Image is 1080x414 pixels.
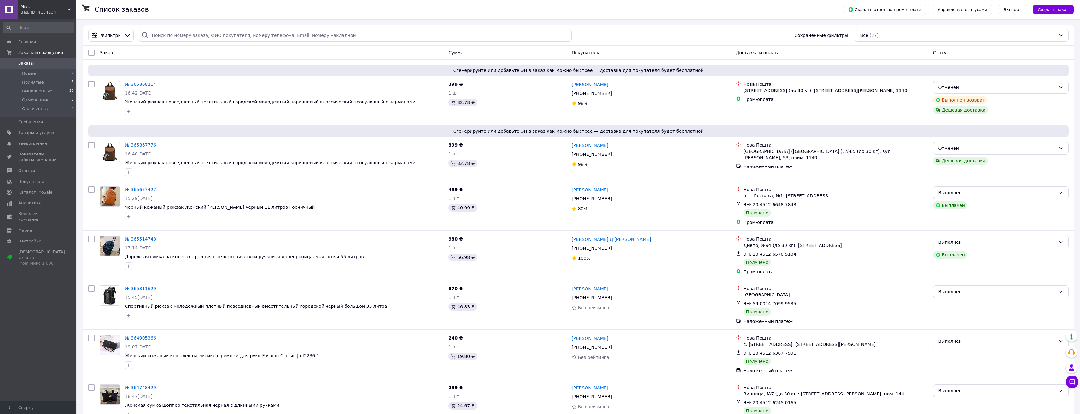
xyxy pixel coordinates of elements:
span: Отмененные [22,97,50,103]
span: 1 шт. [448,196,461,201]
span: 1 шт. [448,394,461,399]
input: Поиск по номеру заказа, ФИО покупателя, номеру телефона, Email, номеру накладной [139,29,572,42]
a: № 364905366 [125,335,156,341]
div: Нова Пошта [744,186,928,193]
h1: Список заказов [95,6,149,13]
span: 399 ₴ [448,82,463,87]
a: Фото товару [100,335,120,355]
span: (27) [869,33,879,38]
div: 32.78 ₴ [448,99,477,106]
span: 21 [69,88,74,94]
a: № 365868214 [125,82,156,87]
span: 100% [578,256,591,261]
div: [PHONE_NUMBER] [570,392,613,401]
a: № 365867776 [125,143,156,148]
div: Нова Пошта [744,142,928,148]
span: 980 ₴ [448,236,463,242]
span: Заказы и сообщения [18,50,63,55]
div: [PHONE_NUMBER] [570,244,613,253]
img: Фото товару [100,187,120,206]
a: Черный кожаный рюкзак Женский [PERSON_NAME] черный 11 литров Горчичный [125,205,315,210]
span: Экспорт [1004,7,1021,12]
span: 16:40[DATE] [125,151,153,156]
span: ЭН: 20 4512 6245 0165 [744,400,797,405]
span: 17:14[DATE] [125,245,153,250]
div: 19.80 ₴ [448,353,477,360]
span: 399 ₴ [448,143,463,148]
div: Нова Пошта [744,335,928,341]
span: 499 ₴ [448,187,463,192]
div: Винница, №7 (до 30 кг): [STREET_ADDRESS][PERSON_NAME], пом. 144 [744,391,928,397]
span: 570 ₴ [448,286,463,291]
span: 240 ₴ [448,335,463,341]
div: [PHONE_NUMBER] [570,89,613,98]
div: [PHONE_NUMBER] [570,293,613,302]
div: Дешевая доставка [933,106,988,114]
div: Выполнен [938,288,1056,295]
button: Чат с покупателем [1066,376,1078,388]
a: № 364748429 [125,385,156,390]
div: Наложенный платеж [744,318,928,324]
button: Создать заказ [1033,5,1074,14]
a: Фото товару [100,285,120,306]
div: Выполнен [938,338,1056,345]
span: Показатели работы компании [18,151,58,163]
span: Без рейтинга [578,305,609,310]
span: ЭН: 59 0014 7099 9535 [744,301,797,306]
span: Настройки [18,238,41,244]
span: Каталог ProSale [18,190,52,195]
span: 1 шт. [448,90,461,96]
div: [GEOGRAPHIC_DATA] ([GEOGRAPHIC_DATA].), №65 (до 30 кг): вул. [PERSON_NAME], 53, прим. 1140 [744,148,928,161]
a: [PERSON_NAME] [572,286,608,292]
button: Управление статусами [933,5,992,14]
span: 1 шт. [448,295,461,300]
div: Выполнен [938,387,1056,394]
span: 18:47[DATE] [125,394,153,399]
a: Спортивный рюкзак молодежный плотный повседневный вместительный городской черный большой 33 литра [125,304,387,309]
div: с. [STREET_ADDRESS]: [STREET_ADDRESS][PERSON_NAME] [744,341,928,347]
span: ЭН: 20 4512 6307 7991 [744,351,797,356]
span: Доставка и оплата [736,50,780,55]
div: Выполнен возврат [933,96,988,104]
a: № 365514748 [125,236,156,242]
span: 15:45[DATE] [125,295,153,300]
span: Все [860,32,868,38]
span: Покупатель [572,50,599,55]
a: Фото товару [100,81,120,101]
a: Фото товару [100,384,120,405]
div: Выплачен [933,251,967,259]
a: Женский кожаный кошелек на змейке с ремнем для руки Fashion Classic | dl2236-1 [125,353,319,358]
div: 66.98 ₴ [448,254,477,261]
span: Выполненные [22,88,52,94]
a: Женский рюкзак повседневный текстильный городской молодежный коричневый классический прогулочный ... [125,99,416,104]
img: Фото товару [100,81,120,101]
span: Новые [22,71,36,76]
span: Маркет [18,228,34,233]
button: Скачать отчет по пром-оплате [843,5,926,14]
div: Наложенный платеж [744,163,928,170]
div: Получено [744,209,771,217]
div: [STREET_ADDRESS] (до 30 кг): [STREET_ADDRESS][PERSON_NAME] 1140 [744,87,928,94]
span: Управление статусами [938,7,987,12]
a: Фото товару [100,142,120,162]
a: [PERSON_NAME] [572,81,608,88]
div: Получено [744,308,771,316]
span: Оплаченные [22,106,49,112]
div: Пром-оплата [744,96,928,102]
div: [GEOGRAPHIC_DATA] [744,292,928,298]
span: 1 шт. [448,344,461,349]
div: Нова Пошта [744,81,928,87]
span: Уведомления [18,141,47,146]
span: Фильтры [101,32,121,38]
div: 46.83 ₴ [448,303,477,311]
span: Дорожная сумка на колесах средняя с телескопической ручкой водонепроницаемая синяя 55 литров [125,254,364,259]
span: 80% [578,206,588,211]
span: Покупатели [18,179,44,184]
img: Фото товару [100,236,120,256]
span: Без рейтинга [578,355,609,360]
div: Пром-оплата [744,219,928,225]
span: Аналитика [18,200,42,206]
span: Кошелек компании [18,211,58,222]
